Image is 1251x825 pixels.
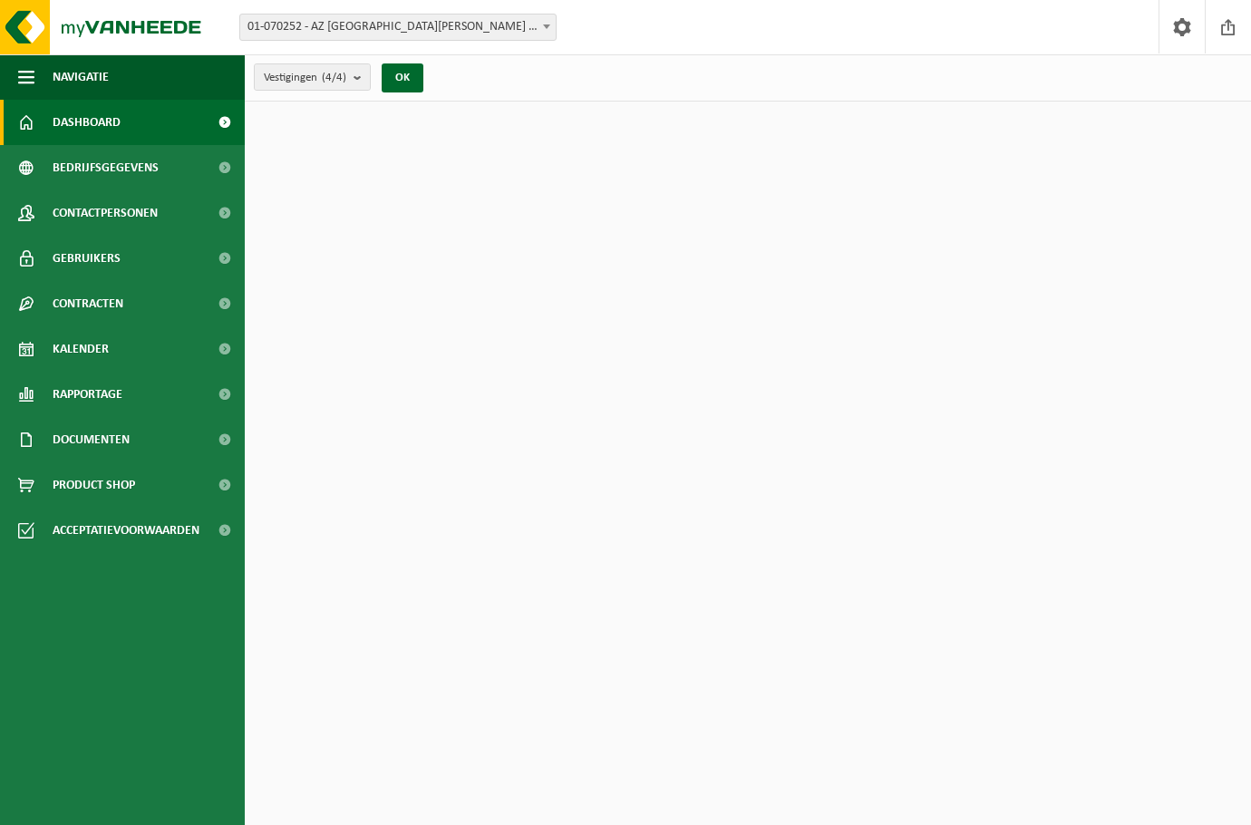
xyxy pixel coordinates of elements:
span: Documenten [53,417,130,462]
count: (4/4) [322,72,346,83]
button: OK [382,63,423,92]
span: Acceptatievoorwaarden [53,508,199,553]
span: Dashboard [53,100,121,145]
span: Product Shop [53,462,135,508]
button: Vestigingen(4/4) [254,63,371,91]
span: 01-070252 - AZ SINT-JAN BRUGGE AV - BRUGGE [240,15,556,40]
span: Navigatie [53,54,109,100]
span: Kalender [53,326,109,372]
span: 01-070252 - AZ SINT-JAN BRUGGE AV - BRUGGE [239,14,557,41]
span: Rapportage [53,372,122,417]
span: Vestigingen [264,64,346,92]
span: Gebruikers [53,236,121,281]
span: Contactpersonen [53,190,158,236]
span: Bedrijfsgegevens [53,145,159,190]
span: Contracten [53,281,123,326]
